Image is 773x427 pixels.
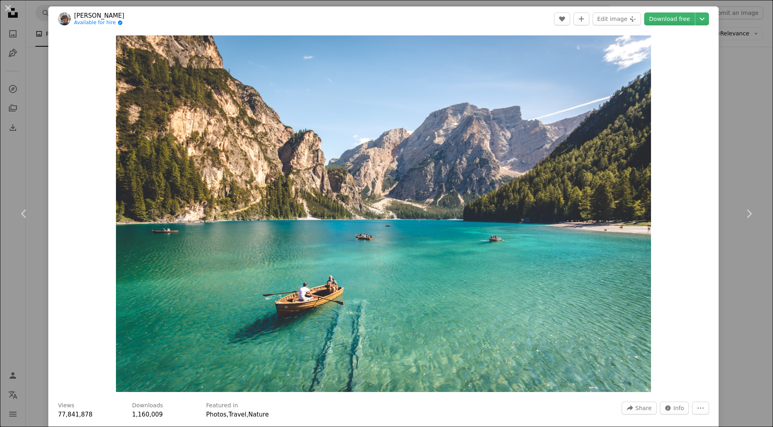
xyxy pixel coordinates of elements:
span: , [227,411,229,418]
a: [PERSON_NAME] [74,12,124,20]
span: , [246,411,248,418]
h3: Downloads [132,402,163,410]
button: Add to Collection [573,12,589,25]
a: Available for hire [74,20,124,26]
button: Edit image [593,12,641,25]
h3: Featured in [206,402,238,410]
button: Like [554,12,570,25]
span: Share [635,402,651,414]
span: Info [674,402,684,414]
h3: Views [58,402,74,410]
button: Zoom in on this image [116,35,651,392]
span: 1,160,009 [132,411,163,418]
button: Choose download size [695,12,709,25]
span: 77,841,878 [58,411,93,418]
img: three brown wooden boat on blue lake water taken at daytime [116,35,651,392]
a: Download free [644,12,695,25]
img: Go to Pietro De Grandi's profile [58,12,71,25]
a: Travel [228,411,246,418]
a: Next [725,175,773,252]
a: Photos [206,411,227,418]
a: Nature [248,411,269,418]
button: Stats about this image [660,402,689,415]
button: Share this image [622,402,656,415]
button: More Actions [692,402,709,415]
